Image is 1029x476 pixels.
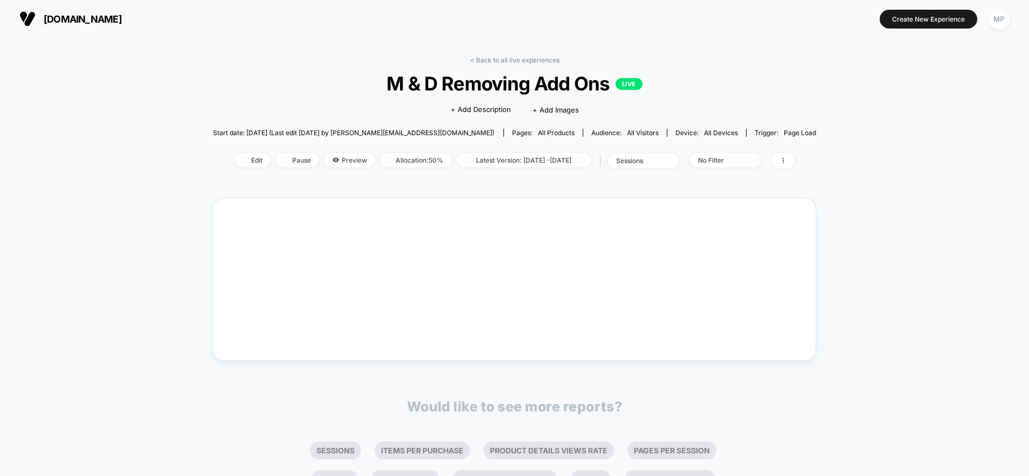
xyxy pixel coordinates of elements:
[213,129,494,137] span: Start date: [DATE] (Last edit [DATE] by [PERSON_NAME][EMAIL_ADDRESS][DOMAIN_NAME])
[470,56,560,64] a: < Back to all live experiences
[533,106,579,114] span: + Add Images
[457,153,591,167] span: Latest Version: [DATE] - [DATE]
[243,72,786,95] span: M & D Removing Add Ons
[381,153,451,167] span: Allocation: 50%
[375,442,470,459] li: Items Per Purchase
[324,153,375,167] span: Preview
[627,129,659,137] span: All Visitors
[616,78,643,90] p: LIVE
[19,11,36,27] img: Visually logo
[597,153,608,169] span: |
[16,10,125,27] button: [DOMAIN_NAME]
[310,442,361,459] li: Sessions
[880,10,977,29] button: Create New Experience
[451,104,511,115] span: + Add Description
[985,8,1013,30] button: MP
[44,13,122,25] span: [DOMAIN_NAME]
[276,153,319,167] span: Pause
[698,156,741,164] div: No Filter
[407,398,623,415] p: Would like to see more reports?
[484,442,614,459] li: Product Details Views Rate
[627,442,716,459] li: Pages Per Session
[667,129,746,137] span: Device:
[784,129,816,137] span: Page Load
[512,129,575,137] div: Pages:
[755,129,816,137] div: Trigger:
[616,157,659,165] div: sessions
[704,129,738,137] span: all devices
[591,129,659,137] div: Audience:
[989,9,1010,30] div: MP
[235,153,271,167] span: Edit
[538,129,575,137] span: all products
